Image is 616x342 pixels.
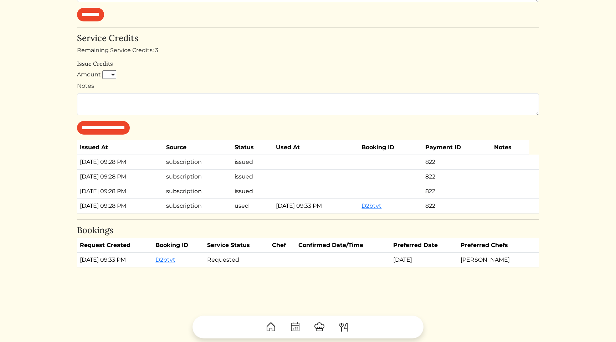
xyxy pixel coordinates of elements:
td: [DATE] 09:28 PM [77,169,163,184]
td: [DATE] 09:33 PM [77,253,153,267]
img: House-9bf13187bcbb5817f509fe5e7408150f90897510c4275e13d0d5fca38e0b5951.svg [265,321,277,333]
h4: Bookings [77,225,539,236]
th: Preferred Date [390,238,458,253]
td: subscription [163,155,232,169]
td: [DATE] 09:28 PM [77,184,163,198]
a: D2btvt [361,202,381,209]
h6: Issue Credits [77,60,539,67]
td: issued [232,184,273,198]
label: Notes [77,82,94,90]
td: 822 [422,169,491,184]
td: subscription [163,169,232,184]
td: 822 [422,155,491,169]
th: Preferred Chefs [458,238,532,253]
img: ChefHat-a374fb509e4f37eb0702ca99f5f64f3b6956810f32a249b33092029f8484b388.svg [314,321,325,333]
th: Confirmed Date/Time [296,238,390,253]
th: Request Created [77,238,153,253]
td: [DATE] 09:33 PM [273,198,359,213]
th: Chef [269,238,296,253]
th: Service Status [204,238,269,253]
td: issued [232,169,273,184]
td: used [232,198,273,213]
th: Source [163,140,232,155]
td: 822 [422,198,491,213]
th: Status [232,140,273,155]
td: subscription [163,184,232,198]
img: CalendarDots-5bcf9d9080389f2a281d69619e1c85352834be518fbc73d9501aef674afc0d57.svg [289,321,301,333]
td: 822 [422,184,491,198]
td: [PERSON_NAME] [458,253,532,267]
h4: Service Credits [77,33,539,44]
td: Requested [204,253,269,267]
td: issued [232,155,273,169]
td: [DATE] [390,253,458,267]
th: Booking ID [359,140,422,155]
img: ForkKnife-55491504ffdb50bab0c1e09e7649658475375261d09fd45db06cec23bce548bf.svg [338,321,349,333]
th: Payment ID [422,140,491,155]
a: D2btvt [155,256,175,263]
td: subscription [163,198,232,213]
td: [DATE] 09:28 PM [77,198,163,213]
th: Notes [491,140,530,155]
div: Remaining Service Credits: 3 [77,46,539,55]
th: Issued At [77,140,163,155]
th: Booking ID [153,238,204,253]
th: Used At [273,140,359,155]
td: [DATE] 09:28 PM [77,155,163,169]
label: Amount [77,70,101,79]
